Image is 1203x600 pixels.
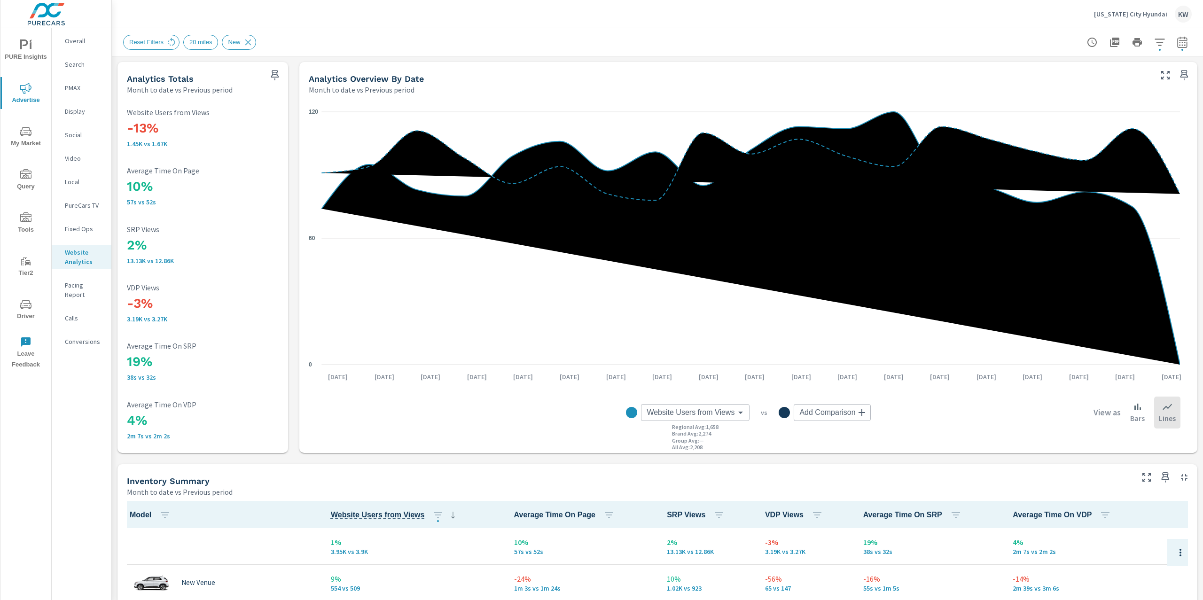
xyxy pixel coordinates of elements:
p: Average Time On VDP [127,400,279,409]
p: [US_STATE] City Hyundai [1094,10,1167,18]
h6: View as [1094,408,1121,417]
p: New Venue [181,578,215,587]
p: -24% [514,573,652,584]
text: 60 [309,235,315,242]
span: New [222,39,246,46]
div: New [222,35,256,50]
p: Calls [65,313,104,323]
span: Model [130,509,174,521]
p: [DATE] [1109,372,1141,382]
span: Website Users from Views [647,408,734,417]
p: 13.13K vs 12.86K [667,548,750,555]
div: PureCars TV [52,198,111,212]
span: Add Comparison [799,408,855,417]
div: Overall [52,34,111,48]
div: PMAX [52,81,111,95]
div: Local [52,175,111,189]
span: PURE Insights [3,39,48,62]
p: Average Time On SRP [127,342,279,350]
p: -3% [765,537,848,548]
p: Regional Avg : 1,658 [672,424,719,430]
p: 57s vs 52s [127,198,279,206]
p: [DATE] [1016,372,1049,382]
button: "Export Report to PDF" [1105,33,1124,52]
h3: -3% [127,296,279,312]
p: 2m 7s vs 2m 2s [127,432,279,440]
div: Reset Filters [123,35,180,50]
p: vs [750,408,779,417]
span: Leave Feedback [3,336,48,370]
p: SRP Views [127,225,279,234]
p: [DATE] [877,372,910,382]
text: 0 [309,361,312,368]
p: 10% [514,537,652,548]
p: 1.02K vs 923 [667,584,750,592]
h3: 19% [127,354,279,370]
span: Average Time On Page [514,509,618,521]
div: Website Analytics [52,245,111,269]
h5: Analytics Totals [127,74,194,84]
p: PMAX [65,83,104,93]
p: [DATE] [923,372,956,382]
div: Add Comparison [794,404,870,421]
p: [DATE] [1062,372,1095,382]
span: Website Users from Views [331,509,459,521]
p: 55s vs 1m 5s [863,584,998,592]
p: 1% [331,537,499,548]
span: Query [3,169,48,192]
p: Search [65,60,104,69]
p: Social [65,130,104,140]
span: SRP Views [667,509,728,521]
p: Local [65,177,104,187]
p: [DATE] [738,372,771,382]
button: Select Date Range [1173,33,1192,52]
p: -14% [1013,573,1186,584]
div: Display [52,104,111,118]
span: Average Time On VDP [1013,509,1145,521]
p: 57s vs 52s [514,548,652,555]
div: Conversions [52,335,111,349]
p: 19% [863,537,998,548]
p: 3,945 vs 3,895 [331,548,499,555]
p: VDP Views [127,283,279,292]
p: Brand Avg : 2,274 [672,430,711,437]
p: [DATE] [461,372,493,382]
p: Lines [1159,413,1176,424]
h3: -13% [127,120,279,136]
p: [DATE] [692,372,725,382]
p: 1,451 vs 1,672 [127,140,279,148]
p: All Avg : 2,208 [672,444,703,451]
p: [DATE] [970,372,1003,382]
p: 1m 3s vs 1m 24s [514,584,652,592]
div: Pacing Report [52,278,111,302]
h3: 10% [127,179,279,195]
span: Average Time On SRP [863,509,965,521]
span: VDP Views [765,509,827,521]
span: Website User is counting unique users per vehicle. A user may view multiple vehicles in one sessi... [331,509,425,521]
p: 3,186 vs 3,271 [127,315,279,323]
span: My Market [3,126,48,149]
p: Month to date vs Previous period [309,84,414,95]
p: [DATE] [368,372,401,382]
p: 13,128 vs 12,862 [127,257,279,265]
p: Month to date vs Previous period [127,486,233,498]
div: Search [52,57,111,71]
span: Tier2 [3,256,48,279]
p: [DATE] [785,372,818,382]
p: 2% [667,537,750,548]
p: [DATE] [831,372,864,382]
p: Average Time On Page [127,166,279,175]
p: 554 vs 509 [331,584,499,592]
button: Minimize Widget [1177,470,1192,485]
span: Driver [3,299,48,322]
button: Apply Filters [1150,33,1169,52]
div: Video [52,151,111,165]
p: 9% [331,573,499,584]
p: [DATE] [414,372,447,382]
h3: 4% [127,413,279,429]
p: [DATE] [507,372,539,382]
button: Make Fullscreen [1158,68,1173,83]
p: [DATE] [646,372,679,382]
p: Month to date vs Previous period [127,84,233,95]
p: 2m 7s vs 2m 2s [1013,548,1186,555]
